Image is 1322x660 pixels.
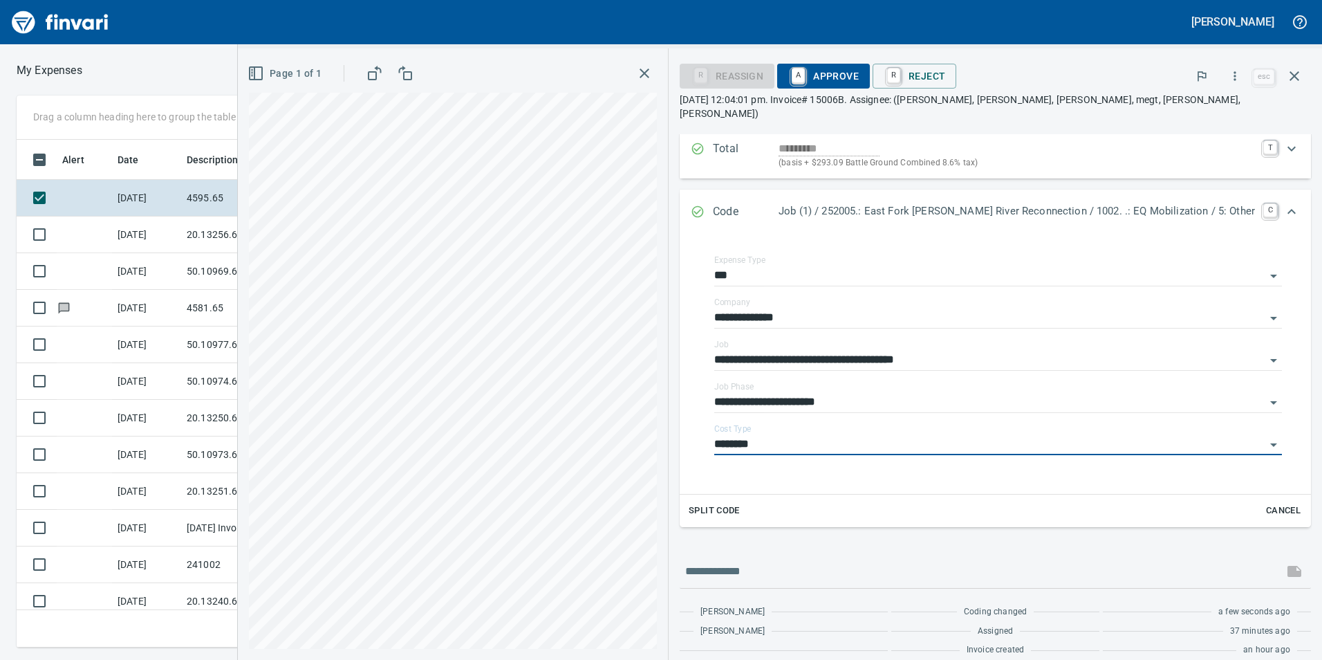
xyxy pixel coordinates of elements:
span: Approve [788,64,859,88]
span: an hour ago [1243,643,1290,657]
td: 50.10973.65 [181,437,306,473]
button: [PERSON_NAME] [1188,11,1278,33]
span: Page 1 of 1 [250,65,322,82]
td: [DATE] [112,253,181,290]
p: Total [713,140,779,170]
label: Cost Type [714,425,752,433]
span: Reject [884,64,945,88]
div: Expand [680,190,1311,235]
label: Job [714,340,729,349]
p: (basis + $293.09 Battle Ground Combined 8.6% tax) [779,156,1255,170]
td: [DATE] [112,217,181,253]
td: 241002 [181,547,306,583]
a: T [1263,140,1277,154]
td: [DATE] [112,510,181,547]
td: 50.10974.65 [181,363,306,400]
a: A [792,68,805,83]
button: AApprove [777,64,870,89]
td: [DATE] Invoice 60419 from [PERSON_NAME] Lumber Co (1-10777) [181,510,306,547]
span: Description [187,152,257,168]
td: [DATE] [112,437,181,473]
button: RReject [873,64,956,89]
a: C [1263,203,1277,217]
td: 20.13251.65 [181,473,306,510]
span: Close invoice [1250,59,1311,93]
td: 50.10977.65 [181,327,306,363]
button: Page 1 of 1 [245,61,327,86]
td: 20.13240.65 [181,583,306,620]
nav: breadcrumb [17,62,82,79]
td: [DATE] [112,473,181,510]
td: [DATE] [112,583,181,620]
span: 37 minutes ago [1230,625,1290,639]
td: [DATE] [112,547,181,583]
button: Open [1264,266,1283,286]
img: Finvari [8,6,112,39]
div: Reassign [680,69,774,81]
label: Expense Type [714,256,765,264]
p: Drag a column heading here to group the table [33,110,236,124]
button: Open [1264,393,1283,412]
button: Cancel [1261,500,1305,522]
td: 20.13256.65 [181,217,306,253]
a: esc [1254,69,1274,84]
button: Open [1264,351,1283,370]
span: Date [118,152,157,168]
td: 50.10969.65 [181,253,306,290]
button: More [1220,61,1250,91]
span: Description [187,152,239,168]
span: Assigned [978,625,1013,639]
td: [DATE] [112,290,181,327]
td: 20.13250.65 [181,400,306,437]
span: Split Code [689,503,740,519]
button: Open [1264,435,1283,455]
div: Expand [680,132,1311,178]
span: Alert [62,152,84,168]
span: Cancel [1265,503,1302,519]
span: [PERSON_NAME] [700,625,765,639]
p: My Expenses [17,62,82,79]
button: Split Code [685,500,743,522]
button: Open [1264,309,1283,328]
span: a few seconds ago [1218,605,1290,619]
p: [DATE] 12:04:01 pm. Invoice# 15006B. Assignee: ([PERSON_NAME], [PERSON_NAME], [PERSON_NAME], megt... [680,93,1311,120]
span: Invoice created [967,643,1025,657]
div: Expand [680,235,1311,527]
td: 4595.65 [181,180,306,217]
td: [DATE] [112,400,181,437]
button: Flag [1186,61,1217,91]
h5: [PERSON_NAME] [1191,15,1274,29]
p: Code [713,203,779,221]
td: [DATE] [112,363,181,400]
a: R [887,68,900,83]
span: Alert [62,152,102,168]
label: Job Phase [714,383,754,391]
td: 4581.65 [181,290,306,327]
span: Coding changed [964,605,1027,619]
span: This records your message into the invoice and notifies anyone mentioned [1278,555,1311,588]
span: Date [118,152,139,168]
td: [DATE] [112,327,181,363]
p: Job (1) / 252005.: East Fork [PERSON_NAME] River Reconnection / 1002. .: EQ Mobilization / 5: Other [779,203,1255,219]
span: [PERSON_NAME] [700,605,765,619]
td: [DATE] [112,180,181,217]
span: Has messages [57,303,71,312]
label: Company [714,298,750,306]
